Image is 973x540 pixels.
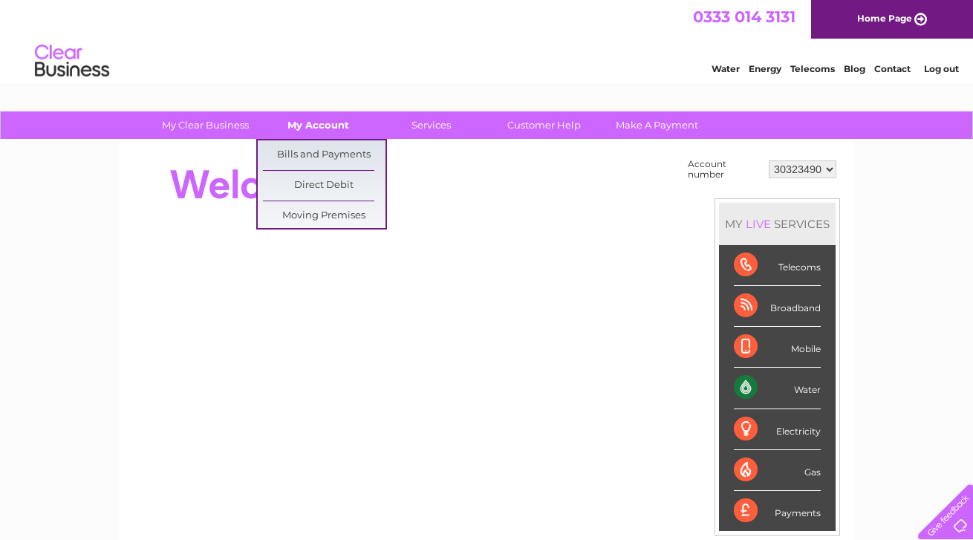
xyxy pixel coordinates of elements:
a: Contact [874,63,911,74]
div: Water [734,368,821,409]
a: Energy [749,63,781,74]
a: My Clear Business [144,111,267,139]
div: Mobile [734,327,821,368]
a: My Account [257,111,380,139]
td: Account number [684,155,765,183]
a: Services [370,111,492,139]
a: Telecoms [790,63,835,74]
a: Make A Payment [596,111,718,139]
div: Electricity [734,409,821,450]
a: 0333 014 3131 [693,7,795,26]
div: LIVE [743,217,774,231]
a: Bills and Payments [263,140,385,170]
div: Telecoms [734,245,821,286]
img: logo.png [34,39,110,84]
a: Log out [924,63,959,74]
div: Clear Business is a trading name of Verastar Limited (registered in [GEOGRAPHIC_DATA] No. 3667643... [137,8,839,72]
div: Gas [734,450,821,491]
div: Payments [734,491,821,531]
a: Blog [844,63,865,74]
a: Direct Debit [263,171,385,201]
div: Broadband [734,286,821,327]
a: Customer Help [483,111,605,139]
a: Moving Premises [263,201,385,231]
div: MY SERVICES [719,203,836,245]
a: Water [712,63,740,74]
